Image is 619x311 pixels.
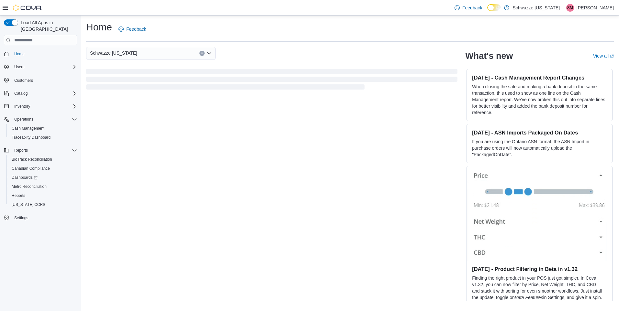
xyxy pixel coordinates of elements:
[12,214,31,222] a: Settings
[14,51,25,57] span: Home
[207,51,212,56] button: Open list of options
[12,102,33,110] button: Inventory
[12,146,77,154] span: Reports
[12,193,25,198] span: Reports
[14,78,33,83] span: Customers
[1,213,80,222] button: Settings
[12,175,38,180] span: Dashboards
[593,53,614,59] a: View allExternal link
[9,201,48,209] a: [US_STATE] CCRS
[12,214,77,222] span: Settings
[12,126,44,131] span: Cash Management
[1,89,80,98] button: Catalog
[12,146,30,154] button: Reports
[452,1,485,14] a: Feedback
[12,90,77,97] span: Catalog
[86,70,457,91] span: Loading
[577,4,614,12] p: [PERSON_NAME]
[610,54,614,58] svg: External link
[9,183,77,190] span: Metrc Reconciliation
[6,182,80,191] button: Metrc Reconciliation
[562,4,564,12] p: |
[12,166,50,171] span: Canadian Compliance
[6,133,80,142] button: Traceabilty Dashboard
[1,115,80,124] button: Operations
[472,83,607,116] p: When closing the safe and making a bank deposit in the same transaction, this used to show as one...
[9,124,77,132] span: Cash Management
[12,115,77,123] span: Operations
[12,115,36,123] button: Operations
[9,165,77,172] span: Canadian Compliance
[9,183,49,190] a: Metrc Reconciliation
[12,63,77,71] span: Users
[12,102,77,110] span: Inventory
[9,174,77,181] span: Dashboards
[6,155,80,164] button: BioTrack Reconciliation
[14,104,30,109] span: Inventory
[487,4,501,11] input: Dark Mode
[12,50,77,58] span: Home
[12,202,45,207] span: [US_STATE] CCRS
[1,146,80,155] button: Reports
[9,192,77,199] span: Reports
[462,5,482,11] span: Feedback
[18,19,77,32] span: Load All Apps in [GEOGRAPHIC_DATA]
[1,102,80,111] button: Inventory
[567,4,573,12] span: SM
[9,134,53,141] a: Traceabilty Dashboard
[12,184,47,189] span: Metrc Reconciliation
[515,295,543,300] em: Beta Features
[472,266,607,272] h3: [DATE] - Product Filtering in Beta in v1.32
[14,91,28,96] span: Catalog
[472,129,607,136] h3: [DATE] - ASN Imports Packaged On Dates
[472,138,607,158] p: If you are using the Ontario ASN format, the ASN Import in purchase orders will now automatically...
[9,124,47,132] a: Cash Management
[6,191,80,200] button: Reports
[199,51,205,56] button: Clear input
[12,90,30,97] button: Catalog
[12,76,77,84] span: Customers
[14,215,28,220] span: Settings
[6,164,80,173] button: Canadian Compliance
[6,124,80,133] button: Cash Management
[472,74,607,81] h3: [DATE] - Cash Management Report Changes
[14,117,33,122] span: Operations
[9,174,40,181] a: Dashboards
[9,201,77,209] span: Washington CCRS
[12,50,27,58] a: Home
[6,173,80,182] a: Dashboards
[9,134,77,141] span: Traceabilty Dashboard
[1,62,80,71] button: Users
[9,155,77,163] span: BioTrack Reconciliation
[1,75,80,85] button: Customers
[472,275,607,307] p: Finding the right product in your POS just got simpler. In Cova v1.32, you can now filter by Pric...
[9,165,52,172] a: Canadian Compliance
[90,49,137,57] span: Schwazze [US_STATE]
[126,26,146,32] span: Feedback
[86,21,112,34] h1: Home
[12,157,52,162] span: BioTrack Reconciliation
[1,49,80,59] button: Home
[512,4,560,12] p: Schwazze [US_STATE]
[9,192,28,199] a: Reports
[465,51,513,61] h2: What's new
[116,23,149,36] a: Feedback
[9,155,55,163] a: BioTrack Reconciliation
[6,200,80,209] button: [US_STATE] CCRS
[12,63,27,71] button: Users
[4,47,77,239] nav: Complex example
[12,77,36,84] a: Customers
[13,5,42,11] img: Cova
[12,135,51,140] span: Traceabilty Dashboard
[14,64,24,70] span: Users
[14,148,28,153] span: Reports
[566,4,574,12] div: Sarah McDole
